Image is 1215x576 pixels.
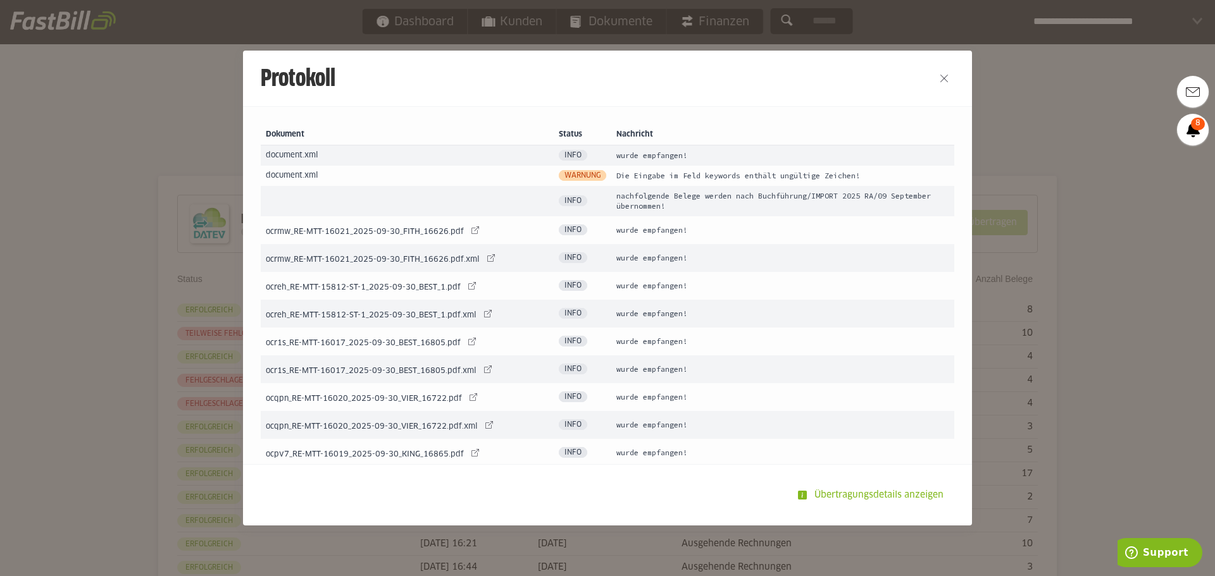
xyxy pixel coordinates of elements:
span: ocr1s_RE-MTT-16017_2025-09-30_BEST_16805.pdf.xml [266,367,477,375]
sl-button: Übertragungsdetails anzeigen [790,482,954,508]
td: wurde empfangen! [611,272,954,300]
span: document.xml [266,152,318,159]
span: ocr1s_RE-MTT-16017_2025-09-30_BEST_16805.pdf [266,340,461,347]
span: Info [559,447,587,458]
sl-icon-button: ocqpn_RE-MTT-16020_2025-09-30_VIER_16722.pdf [464,388,482,406]
td: wurde empfangen! [611,383,954,411]
th: Nachricht [611,125,954,145]
span: Info [559,224,587,235]
td: wurde empfangen! [611,328,954,355]
span: ocreh_RE-MTT-15812-ST-1_2025-09-30_BEST_1.pdf.xml [266,312,477,319]
span: ocpv7_RE-MTT-16019_2025-09-30_KING_16865.pdf [266,451,464,458]
span: Info [559,195,587,206]
a: 8 [1177,114,1209,145]
sl-icon-button: ocqpn_RE-MTT-16020_2025-09-30_VIER_16722.pdf.xml [480,416,498,434]
sl-icon-button: ocpv7_RE-MTT-16019_2025-09-30_KING_16865.pdf [466,444,484,462]
span: Info [559,280,587,291]
span: ocqpn_RE-MTT-16020_2025-09-30_VIER_16722.pdf [266,395,462,403]
td: wurde empfangen! [611,411,954,439]
span: 8 [1191,118,1205,130]
sl-icon-button: ocr1s_RE-MTT-16017_2025-09-30_BEST_16805.pdf [463,333,481,350]
span: document.xml [266,172,318,180]
span: Info [559,419,587,430]
td: wurde empfangen! [611,145,954,166]
span: Info [559,336,587,346]
span: ocqpn_RE-MTT-16020_2025-09-30_VIER_16722.pdf.xml [266,423,478,431]
td: wurde empfangen! [611,355,954,383]
th: Dokument [261,125,554,145]
sl-icon-button: ocreh_RE-MTT-15812-ST-1_2025-09-30_BEST_1.pdf [463,277,481,295]
span: ocreh_RE-MTT-15812-ST-1_2025-09-30_BEST_1.pdf [266,284,461,291]
sl-icon-button: ocrmw_RE-MTT-16021_2025-09-30_FITH_16626.pdf [466,221,484,239]
sl-icon-button: ocr1s_RE-MTT-16017_2025-09-30_BEST_16805.pdf.xml [479,360,497,378]
td: Die Eingabe im Feld keywords enthält ungültige Zeichen! [611,166,954,186]
td: wurde empfangen! [611,300,954,328]
span: ocrmw_RE-MTT-16021_2025-09-30_FITH_16626.pdf.xml [266,256,480,264]
span: Info [559,150,587,161]
td: wurde empfangen! [611,244,954,272]
span: Warnung [559,170,606,181]
td: wurde empfangen! [611,439,954,467]
sl-icon-button: ocrmw_RE-MTT-16021_2025-09-30_FITH_16626.pdf.xml [482,249,500,267]
span: ocrmw_RE-MTT-16021_2025-09-30_FITH_16626.pdf [266,228,464,236]
span: Info [559,391,587,402]
span: Info [559,308,587,319]
span: Info [559,364,587,374]
th: Status [554,125,611,145]
sl-icon-button: ocreh_RE-MTT-15812-ST-1_2025-09-30_BEST_1.pdf.xml [479,305,497,322]
span: Info [559,252,587,263]
td: wurde empfangen! [611,216,954,244]
iframe: Öffnet ein Widget, in dem Sie weitere Informationen finden [1118,538,1202,570]
td: nachfolgende Belege werden nach Buchführung/IMPORT 2025 RA/09 September übernommen! [611,186,954,216]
